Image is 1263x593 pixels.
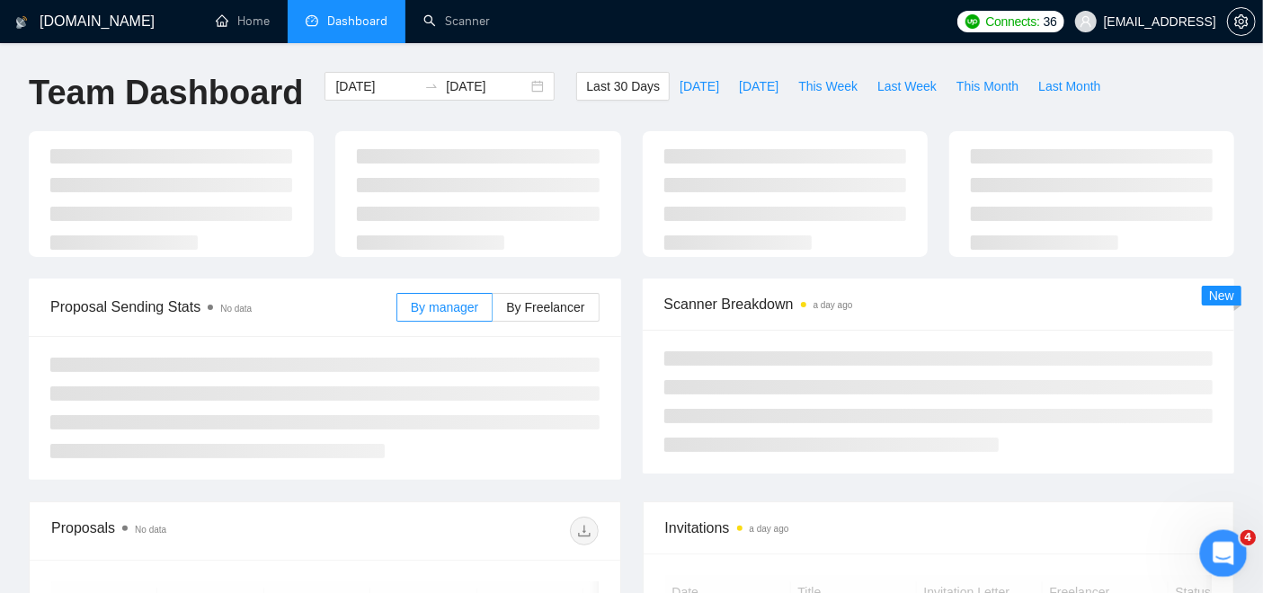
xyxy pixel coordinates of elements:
span: Proposal Sending Stats [50,296,396,318]
iframe: Intercom live chat [1200,530,1248,578]
span: Dashboard [327,13,387,29]
span: New [1209,288,1234,303]
a: searchScanner [423,13,490,29]
span: Invitations [665,517,1213,539]
button: This Week [788,72,867,101]
span: user [1080,15,1092,28]
input: End date [446,76,528,96]
button: setting [1227,7,1256,36]
span: Scanner Breakdown [664,293,1214,315]
span: Last Week [877,76,937,96]
span: swap-right [424,79,439,93]
a: setting [1227,14,1256,29]
span: dashboard [306,14,318,27]
button: [DATE] [729,72,788,101]
span: This Month [956,76,1018,96]
div: Proposals [51,517,325,545]
h1: Team Dashboard [29,72,303,114]
span: 36 [1044,12,1057,31]
button: Last Week [867,72,947,101]
span: No data [220,304,252,314]
span: No data [135,525,166,535]
button: Last Month [1028,72,1110,101]
span: By Freelancer [506,300,584,314]
span: This Week [798,76,858,96]
span: [DATE] [680,76,719,96]
span: setting [1228,14,1255,29]
img: upwork-logo.png [965,14,980,29]
time: a day ago [750,524,789,534]
span: Last 30 Days [586,76,660,96]
span: Last Month [1038,76,1100,96]
a: homeHome [216,13,270,29]
button: Last 30 Days [576,72,670,101]
button: This Month [947,72,1028,101]
time: a day ago [814,300,853,310]
span: By manager [411,300,478,314]
button: [DATE] [670,72,729,101]
span: [DATE] [739,76,778,96]
img: logo [15,8,28,37]
input: Start date [335,76,417,96]
span: 4 [1241,530,1257,546]
span: to [424,79,439,93]
span: Connects: [985,12,1039,31]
